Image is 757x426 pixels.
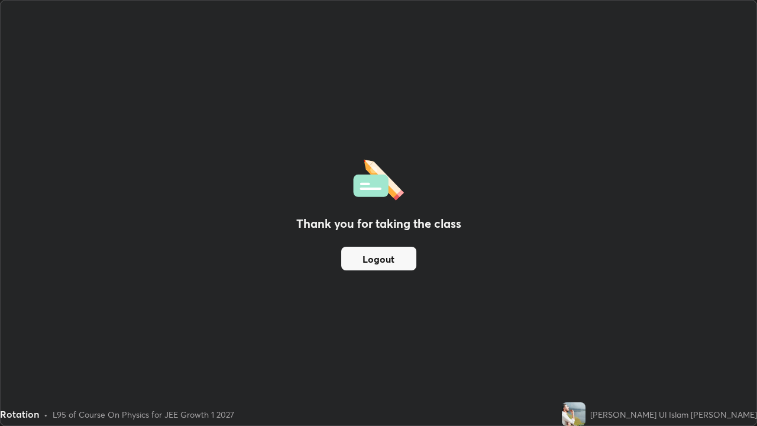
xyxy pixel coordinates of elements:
[341,247,416,270] button: Logout
[590,408,757,421] div: [PERSON_NAME] Ul Islam [PERSON_NAME]
[53,408,234,421] div: L95 of Course On Physics for JEE Growth 1 2027
[44,408,48,421] div: •
[353,156,404,201] img: offlineFeedback.1438e8b3.svg
[562,402,585,426] img: 8542fd9634654b18b5ab1538d47c8f9c.jpg
[296,215,461,233] h2: Thank you for taking the class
